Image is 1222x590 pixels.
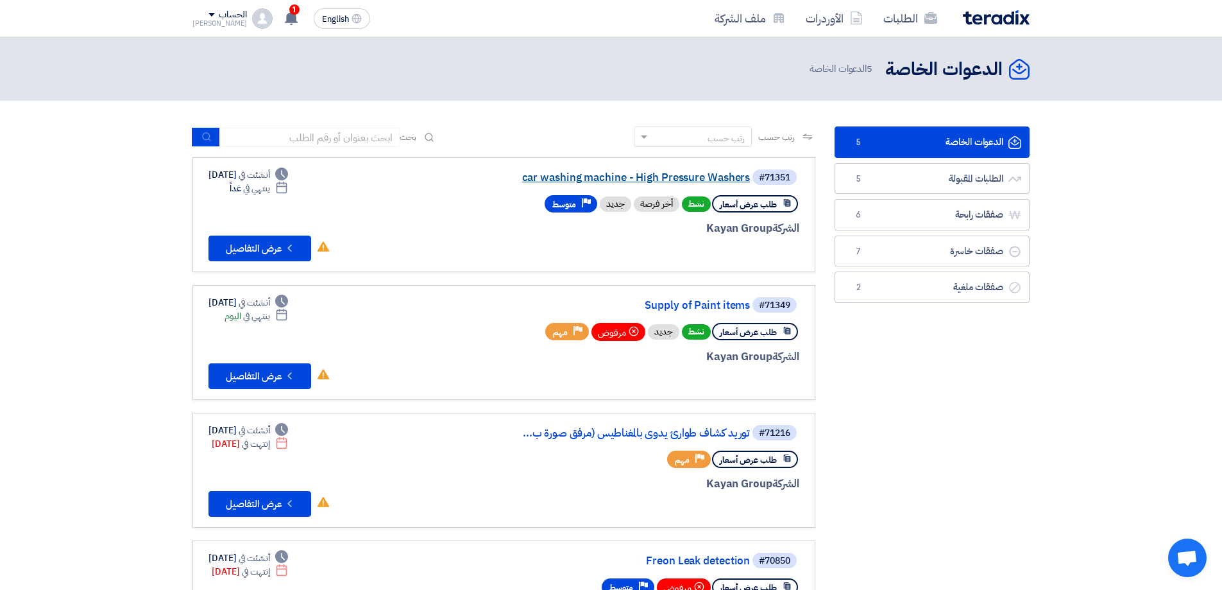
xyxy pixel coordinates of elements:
button: عرض التفاصيل [208,363,311,389]
span: 1 [289,4,300,15]
span: بحث [400,130,416,144]
a: الطلبات المقبولة5 [835,163,1030,195]
span: طلب عرض أسعار [720,326,777,338]
div: [DATE] [208,424,288,437]
a: car washing machine - High Pressure Washers [493,172,750,184]
img: profile_test.png [252,8,273,29]
span: 5 [851,173,866,186]
a: توريد كشاف طوارئ يدوى بالمغناطيس (مرفق صورة ب... [493,428,750,439]
h2: الدعوات الخاصة [885,57,1003,82]
a: الدعوات الخاصة5 [835,126,1030,158]
a: صفقات خاسرة7 [835,236,1030,267]
span: أنشئت في [239,424,269,437]
div: مرفوض [591,323,645,341]
span: الدعوات الخاصة [810,62,875,76]
div: [PERSON_NAME] [192,20,247,27]
div: دردشة مفتوحة [1168,539,1207,577]
div: أخر فرصة [634,196,679,212]
a: صفقات رابحة6 [835,199,1030,230]
div: [DATE] [208,296,288,309]
div: [DATE] [212,437,288,451]
img: Teradix logo [963,10,1030,25]
span: رتب حسب [758,130,795,144]
span: 2 [851,281,866,294]
div: جديد [648,324,679,340]
div: [DATE] [208,551,288,565]
a: ملف الشركة [704,3,795,33]
div: #71351 [759,173,790,182]
a: الطلبات [873,3,947,33]
div: اليوم [225,309,288,323]
a: Freon Leak detection [493,555,750,567]
div: جديد [600,196,631,212]
span: أنشئت في [239,168,269,182]
div: [DATE] [208,168,288,182]
button: English [314,8,370,29]
span: أنشئت في [239,296,269,309]
span: أنشئت في [239,551,269,565]
div: Kayan Group [491,220,799,237]
span: مهم [553,326,568,338]
span: إنتهت في [242,565,269,578]
div: #71349 [759,301,790,310]
span: 5 [867,62,872,76]
span: متوسط [552,198,576,211]
span: الشركة [772,349,800,365]
span: نشط [682,324,711,340]
div: رتب حسب [708,132,745,145]
span: 7 [851,245,866,258]
div: #70850 [759,557,790,566]
span: طلب عرض أسعار [720,454,777,466]
div: Kayan Group [491,349,799,365]
div: Kayan Group [491,476,799,492]
div: الحساب [219,10,246,21]
span: مهم [675,454,690,466]
button: عرض التفاصيل [208,491,311,517]
span: الشركة [772,220,800,236]
span: 6 [851,209,866,221]
span: طلب عرض أسعار [720,198,777,211]
button: عرض التفاصيل [208,236,311,261]
span: English [322,15,349,24]
a: صفقات ملغية2 [835,272,1030,303]
div: غداً [230,182,288,195]
span: ينتهي في [243,309,269,323]
span: 5 [851,136,866,149]
span: إنتهت في [242,437,269,451]
input: ابحث بعنوان أو رقم الطلب [220,128,400,147]
span: نشط [682,196,711,212]
span: ينتهي في [243,182,269,195]
div: [DATE] [212,565,288,578]
div: #71216 [759,429,790,438]
a: الأوردرات [795,3,873,33]
span: الشركة [772,476,800,492]
a: Supply of Paint items [493,300,750,311]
